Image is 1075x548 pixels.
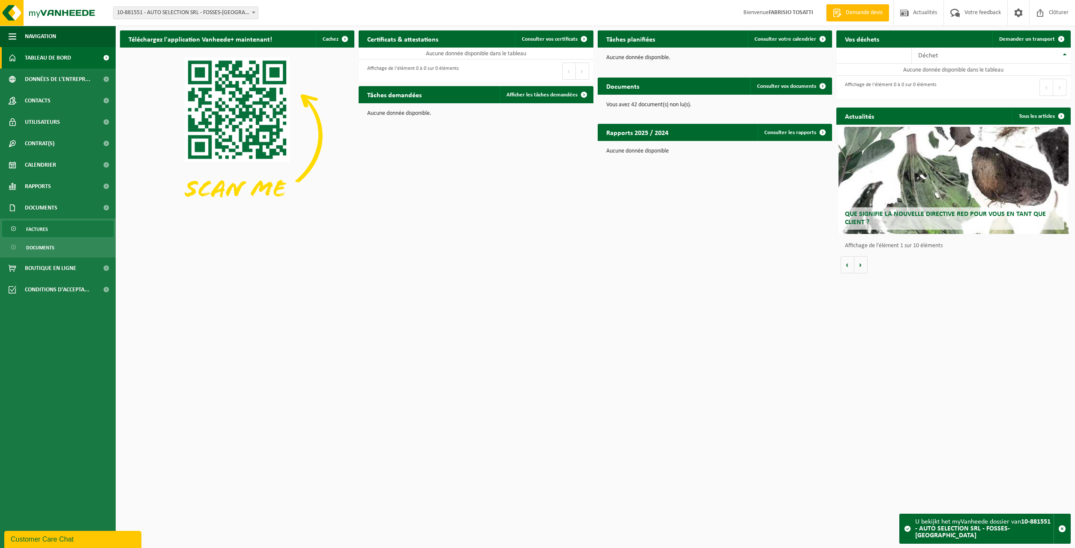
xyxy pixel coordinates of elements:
[845,243,1066,249] p: Affichage de l'élément 1 sur 10 éléments
[758,124,831,141] a: Consulter les rapports
[114,7,258,19] span: 10-881551 - AUTO SELECTION SRL - FOSSES-LA-VILLE
[915,514,1054,543] div: U bekijkt het myVanheede dossier van
[750,78,831,95] a: Consulter vos documents
[515,30,593,48] a: Consulter vos certificats
[1039,79,1053,96] button: Previous
[359,86,430,103] h2: Tâches demandées
[316,30,353,48] button: Cachez
[836,30,888,47] h2: Vos déchets
[26,221,48,237] span: Factures
[25,279,90,300] span: Conditions d'accepta...
[363,62,459,81] div: Affichage de l'élément 0 à 0 sur 0 éléments
[25,258,76,279] span: Boutique en ligne
[992,30,1070,48] a: Demander un transport
[25,197,57,219] span: Documents
[367,111,584,117] p: Aucune donnée disponible.
[359,30,447,47] h2: Certificats & attestations
[500,86,593,103] a: Afficher les tâches demandées
[757,84,816,89] span: Consulter vos documents
[120,48,354,223] img: Download de VHEPlus App
[25,133,54,154] span: Contrat(s)
[26,240,54,256] span: Documents
[836,108,883,124] h2: Actualités
[606,148,823,154] p: Aucune donnée disponible
[598,78,648,94] h2: Documents
[854,256,868,273] button: Volgende
[25,111,60,133] span: Utilisateurs
[769,9,813,16] strong: FABRISIO TOSATTI
[1012,108,1070,125] a: Tous les articles
[506,92,578,98] span: Afficher les tâches demandées
[598,30,664,47] h2: Tâches planifiées
[25,176,51,197] span: Rapports
[323,36,338,42] span: Cachez
[4,529,143,548] iframe: chat widget
[836,64,1071,76] td: Aucune donnée disponible dans le tableau
[25,47,71,69] span: Tableau de bord
[359,48,593,60] td: Aucune donnée disponible dans le tableau
[838,127,1068,234] a: Que signifie la nouvelle directive RED pour vous en tant que client ?
[25,69,90,90] span: Données de l'entrepr...
[2,239,114,255] a: Documents
[844,9,885,17] span: Demande devis
[915,518,1051,539] strong: 10-881551 - AUTO SELECTION SRL - FOSSES-[GEOGRAPHIC_DATA]
[2,221,114,237] a: Factures
[841,256,854,273] button: Vorige
[25,26,56,47] span: Navigation
[113,6,258,19] span: 10-881551 - AUTO SELECTION SRL - FOSSES-LA-VILLE
[999,36,1055,42] span: Demander un transport
[748,30,831,48] a: Consulter votre calendrier
[606,102,823,108] p: Vous avez 42 document(s) non lu(s).
[562,63,576,80] button: Previous
[598,124,677,141] h2: Rapports 2025 / 2024
[25,154,56,176] span: Calendrier
[755,36,816,42] span: Consulter votre calendrier
[606,55,823,61] p: Aucune donnée disponible.
[120,30,281,47] h2: Téléchargez l'application Vanheede+ maintenant!
[576,63,589,80] button: Next
[826,4,889,21] a: Demande devis
[1053,79,1066,96] button: Next
[845,211,1046,226] span: Que signifie la nouvelle directive RED pour vous en tant que client ?
[918,52,938,59] span: Déchet
[522,36,578,42] span: Consulter vos certificats
[841,78,937,97] div: Affichage de l'élément 0 à 0 sur 0 éléments
[25,90,51,111] span: Contacts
